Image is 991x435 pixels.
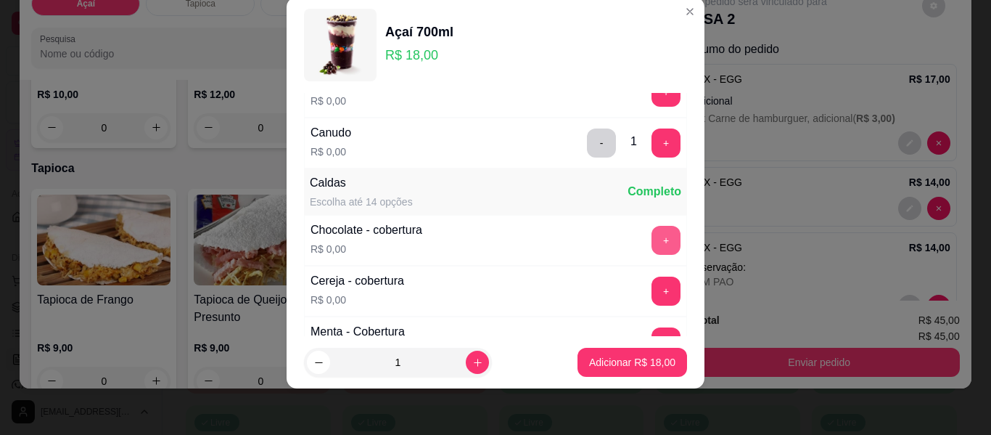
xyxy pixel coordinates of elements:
button: delete [587,129,616,158]
div: 1 [630,133,637,150]
button: add [651,277,680,306]
div: Escolha até 14 opções [310,195,413,209]
p: Adicionar R$ 18,00 [589,355,675,370]
img: product-image [304,9,377,81]
p: R$ 0,00 [311,94,351,108]
button: add [651,129,680,158]
button: add [651,226,680,255]
div: Canudo [311,124,351,142]
p: R$ 0,00 [311,293,404,307]
div: Açaí 700ml [385,22,453,42]
p: R$ 18,00 [385,45,453,65]
button: decrease-product-quantity [307,351,330,374]
p: R$ 0,00 [311,242,422,256]
div: Caldas [310,174,413,192]
button: Adicionar R$ 18,00 [577,348,687,377]
div: Menta - Cobertura [311,323,405,341]
div: Chocolate - cobertura [311,221,422,239]
button: increase-product-quantity [466,351,489,374]
p: R$ 0,00 [311,145,351,159]
div: Completo [628,183,681,200]
div: Cereja - cobertura [311,272,404,290]
button: add [651,328,680,357]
